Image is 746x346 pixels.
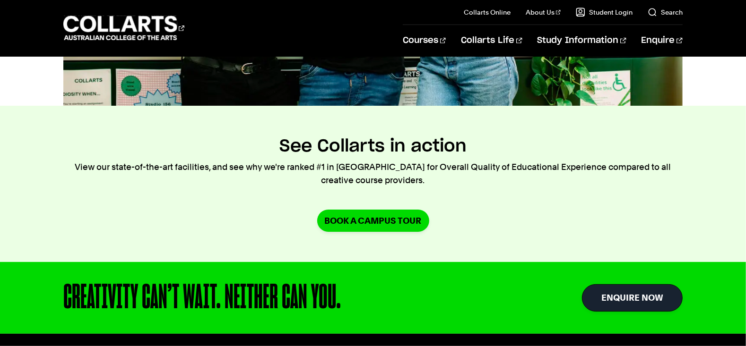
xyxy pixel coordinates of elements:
a: Enquire Now [582,284,683,311]
p: View our state-of-the-art facilities, and see why we're ranked #1 in [GEOGRAPHIC_DATA] for Overal... [63,160,683,187]
a: About Us [526,8,561,17]
a: Collarts Life [461,25,522,56]
a: Collarts Online [464,8,511,17]
h2: See Collarts in action [279,136,467,157]
a: Courses [403,25,446,56]
a: Book a campus tour [317,210,429,232]
a: Enquire [642,25,683,56]
a: Student Login [576,8,633,17]
div: CREATIVITY CAN’T WAIT. NEITHER CAN YOU. [63,281,521,315]
a: Search [648,8,683,17]
a: Study Information [538,25,626,56]
div: Go to homepage [63,15,184,42]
